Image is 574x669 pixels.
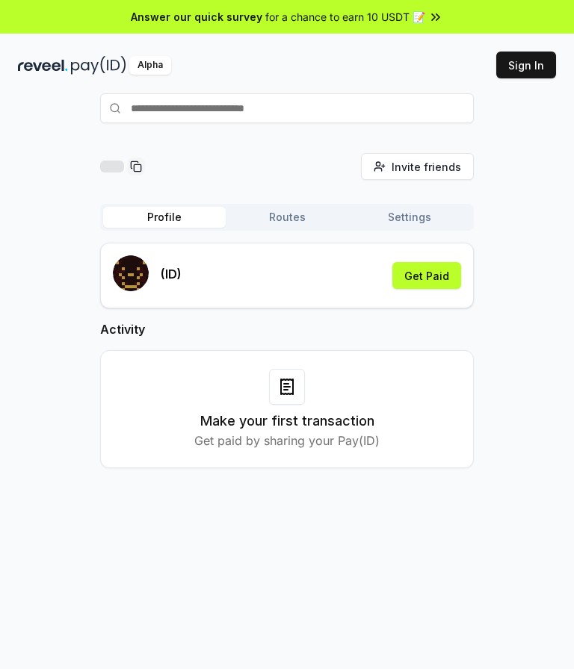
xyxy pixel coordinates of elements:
[103,207,226,228] button: Profile
[348,207,471,228] button: Settings
[496,52,556,78] button: Sign In
[392,262,461,289] button: Get Paid
[361,153,474,180] button: Invite friends
[194,432,380,449] p: Get paid by sharing your Pay(ID)
[392,159,461,175] span: Invite friends
[131,9,262,25] span: Answer our quick survey
[161,265,182,283] p: (ID)
[265,9,425,25] span: for a chance to earn 10 USDT 📝
[71,56,126,75] img: pay_id
[100,320,474,338] h2: Activity
[18,56,68,75] img: reveel_dark
[226,207,348,228] button: Routes
[129,56,171,75] div: Alpha
[200,411,374,432] h3: Make your first transaction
